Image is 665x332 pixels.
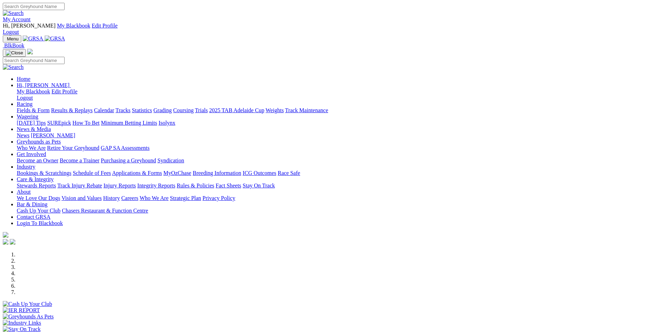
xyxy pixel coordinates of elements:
a: Syndication [157,157,184,163]
a: My Blackbook [17,88,50,94]
div: Get Involved [17,157,662,164]
a: Bar & Dining [17,201,47,207]
div: Care & Integrity [17,183,662,189]
a: [DATE] Tips [17,120,46,126]
img: Cash Up Your Club [3,301,52,307]
a: Vision and Values [61,195,102,201]
a: Logout [17,95,33,101]
div: Racing [17,107,662,114]
a: Integrity Reports [137,183,175,188]
a: Isolynx [158,120,175,126]
a: Bookings & Scratchings [17,170,71,176]
img: GRSA [45,36,65,42]
input: Search [3,3,65,10]
a: History [103,195,120,201]
a: My Account [3,16,31,22]
a: We Love Our Dogs [17,195,60,201]
a: Trials [195,107,208,113]
a: Privacy Policy [202,195,235,201]
a: Get Involved [17,151,46,157]
a: Applications & Forms [112,170,162,176]
div: My Account [3,23,662,35]
a: Rules & Policies [177,183,214,188]
input: Search [3,57,65,64]
a: ICG Outcomes [243,170,276,176]
img: Close [6,50,23,56]
div: Industry [17,170,662,176]
a: Edit Profile [52,88,77,94]
a: Wagering [17,114,38,119]
div: Greyhounds as Pets [17,145,662,151]
a: Grading [154,107,172,113]
a: Who We Are [17,145,46,151]
a: Injury Reports [103,183,136,188]
img: Search [3,64,24,70]
span: Menu [7,36,19,41]
div: News & Media [17,132,662,139]
a: Stewards Reports [17,183,56,188]
a: 2025 TAB Adelaide Cup [209,107,264,113]
span: Hi, [PERSON_NAME] [3,23,56,29]
a: Race Safe [278,170,300,176]
a: Track Maintenance [285,107,328,113]
a: Schedule of Fees [73,170,111,176]
a: Strategic Plan [170,195,201,201]
a: Fields & Form [17,107,50,113]
a: [PERSON_NAME] [31,132,75,138]
a: Logout [3,29,19,35]
a: How To Bet [73,120,100,126]
a: Retire Your Greyhound [47,145,99,151]
a: BlkBook [3,43,24,48]
a: SUREpick [47,120,71,126]
a: GAP SA Assessments [101,145,150,151]
a: Industry [17,164,35,170]
button: Toggle navigation [3,35,21,43]
a: Chasers Restaurant & Function Centre [62,208,148,214]
a: Contact GRSA [17,214,50,220]
img: IER REPORT [3,307,40,314]
a: Greyhounds as Pets [17,139,61,145]
a: Tracks [116,107,131,113]
span: BlkBook [4,43,24,48]
img: Search [3,10,24,16]
a: Fact Sheets [216,183,241,188]
a: Edit Profile [92,23,118,29]
div: About [17,195,662,201]
img: GRSA [23,36,43,42]
a: Purchasing a Greyhound [101,157,156,163]
a: Statistics [132,107,152,113]
a: Racing [17,101,32,107]
img: Greyhounds As Pets [3,314,54,320]
a: Stay On Track [243,183,275,188]
a: About [17,189,31,195]
a: Become a Trainer [60,157,99,163]
a: Become an Owner [17,157,58,163]
div: Bar & Dining [17,208,662,214]
a: MyOzChase [163,170,191,176]
a: Coursing [173,107,194,113]
span: Hi, [PERSON_NAME] [17,82,69,88]
a: Home [17,76,30,82]
div: Hi, [PERSON_NAME] [17,88,662,101]
a: Results & Replays [51,107,93,113]
a: Careers [121,195,138,201]
img: Industry Links [3,320,41,326]
button: Toggle navigation [3,49,26,57]
a: News & Media [17,126,51,132]
a: Calendar [94,107,114,113]
a: News [17,132,29,138]
a: Cash Up Your Club [17,208,60,214]
a: Care & Integrity [17,176,54,182]
a: Track Injury Rebate [57,183,102,188]
a: Login To Blackbook [17,220,63,226]
a: Who We Are [140,195,169,201]
a: My Blackbook [57,23,90,29]
a: Minimum Betting Limits [101,120,157,126]
img: twitter.svg [10,239,15,245]
img: logo-grsa-white.png [3,232,8,238]
a: Hi, [PERSON_NAME] [17,82,71,88]
a: Breeding Information [193,170,241,176]
div: Wagering [17,120,662,126]
img: logo-grsa-white.png [27,49,33,54]
img: facebook.svg [3,239,8,245]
